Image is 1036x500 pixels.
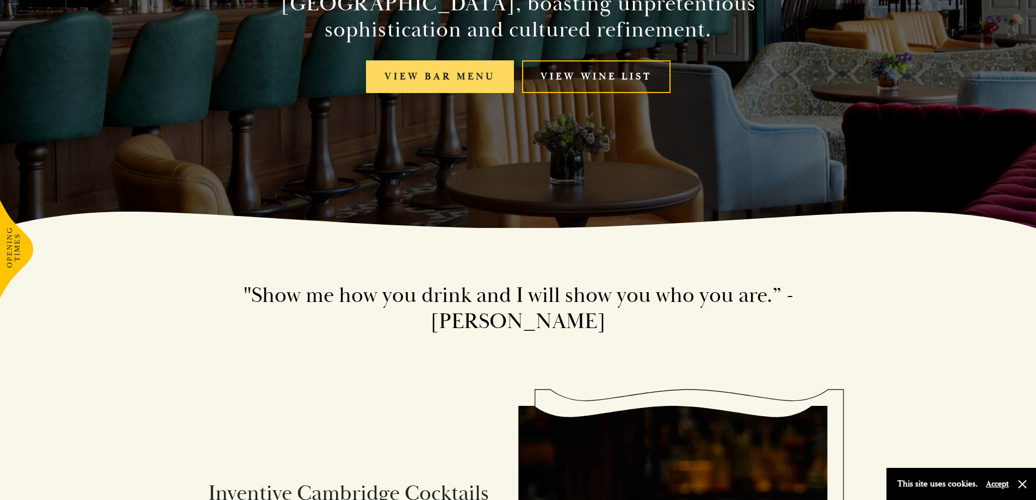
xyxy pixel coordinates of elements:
button: Close and accept [1017,479,1028,490]
p: This site uses cookies. [897,476,978,492]
h2: "Show me how you drink and I will show you who you are.” - [PERSON_NAME] [208,282,828,335]
a: View bar menu [366,60,514,94]
button: Accept [986,479,1009,489]
a: View Wine List [522,60,671,94]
